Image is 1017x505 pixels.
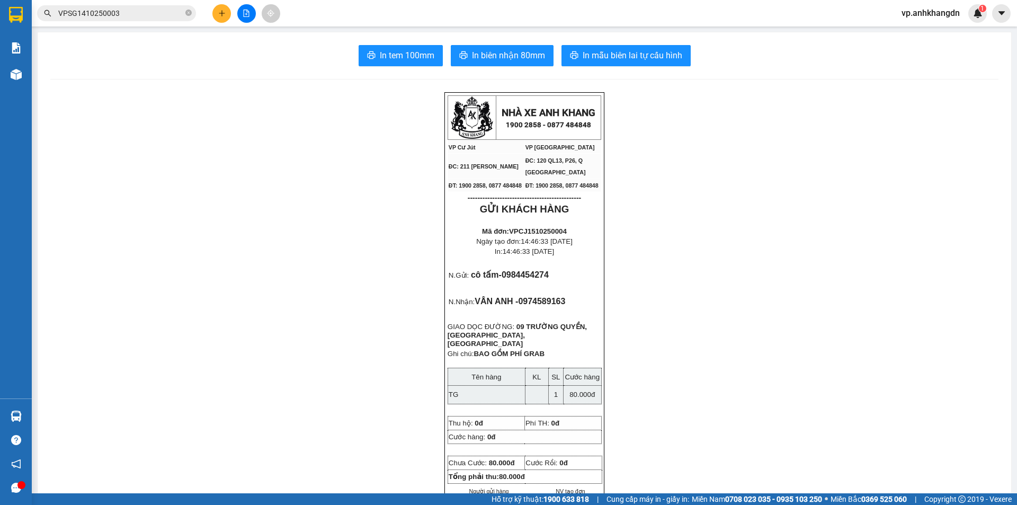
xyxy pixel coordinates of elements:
[551,419,560,427] span: 0đ
[451,45,554,66] button: printerIn biên nhận 80mm
[471,270,499,279] span: cô tấm
[509,227,567,235] span: VPCJ1510250004
[554,391,558,398] span: 1
[525,419,549,427] span: Phí TH:
[551,373,560,381] span: SL
[9,7,23,23] img: logo-vxr
[546,488,585,494] span: NV tạo đơn
[502,107,595,119] strong: NHÀ XE ANH KHANG
[380,49,434,62] span: In tem 100mm
[525,157,586,175] span: ĐC: 120 QL13, P26, Q [GEOGRAPHIC_DATA]
[606,493,689,505] span: Cung cấp máy in - giấy in:
[11,459,21,469] span: notification
[597,493,599,505] span: |
[518,297,565,306] span: 0974589163
[11,435,21,445] span: question-circle
[448,323,514,331] span: GIAO DỌC ĐƯỜNG:
[237,4,256,23] button: file-add
[958,495,966,503] span: copyright
[725,495,822,503] strong: 0708 023 035 - 0935 103 250
[525,182,599,189] span: ĐT: 1900 2858, 0877 484848
[915,493,916,505] span: |
[11,69,22,80] img: warehouse-icon
[482,227,567,235] strong: Mã đơn:
[480,203,569,215] strong: GỬI KHÁCH HÀNG
[997,8,1006,18] span: caret-down
[472,49,545,62] span: In biên nhận 80mm
[471,373,501,381] span: Tên hàng
[492,493,589,505] span: Hỗ trợ kỹ thuật:
[475,419,483,427] span: 0đ
[267,10,274,17] span: aim
[449,473,525,481] strong: Tổng phải thu:
[449,419,473,427] span: Thu hộ:
[525,144,595,150] span: VP [GEOGRAPHIC_DATA]
[468,193,581,202] span: ----------------------------------------------
[583,49,682,62] span: In mẫu biên lai tự cấu hình
[476,237,573,245] span: Ngày tạo đơn:
[489,459,515,467] span: 80.000đ
[559,459,568,467] span: 0đ
[525,459,568,467] span: Cước Rồi:
[861,495,907,503] strong: 0369 525 060
[449,459,515,467] span: Chưa Cước:
[692,493,822,505] span: Miền Nam
[973,8,983,18] img: icon-new-feature
[11,483,21,493] span: message
[487,433,496,441] span: 0đ
[980,5,984,12] span: 1
[58,7,183,19] input: Tìm tên, số ĐT hoặc mã đơn
[543,495,589,503] strong: 1900 633 818
[499,473,525,481] span: 80.000đ
[359,45,443,66] button: printerIn tem 100mm
[367,51,376,61] span: printer
[979,5,986,12] sup: 1
[565,373,600,381] span: Cước hàng
[449,391,459,398] span: TG
[218,10,226,17] span: plus
[503,247,555,255] span: 14:46:33 [DATE]
[185,10,192,16] span: close-circle
[475,297,565,306] span: VÂN ANH -
[185,8,192,19] span: close-circle
[262,4,280,23] button: aim
[449,182,522,189] span: ĐT: 1900 2858, 0877 484848
[893,6,968,20] span: vp.anhkhangdn
[495,247,554,255] span: In:
[449,298,475,306] span: N.Nhận:
[569,391,595,398] span: 80.000đ
[532,373,541,381] span: KL
[449,271,469,279] span: N.Gửi:
[448,350,474,358] span: Ghi chú:
[451,96,493,139] img: logo
[459,51,468,61] span: printer
[448,323,587,348] span: 09 TRƯỜNG QUYỀN, [GEOGRAPHIC_DATA], [GEOGRAPHIC_DATA]
[469,488,509,494] span: Người gửi hàng
[570,51,578,61] span: printer
[831,493,907,505] span: Miền Bắc
[474,350,545,358] span: BAO GỒM PHÍ GRAB
[11,411,22,422] img: warehouse-icon
[449,163,519,170] span: ĐC: 211 [PERSON_NAME]
[561,45,691,66] button: printerIn mẫu biên lai tự cấu hình
[506,121,591,129] strong: 1900 2858 - 0877 484848
[825,497,828,501] span: ⚪️
[212,4,231,23] button: plus
[243,10,250,17] span: file-add
[521,237,573,245] span: 14:46:33 [DATE]
[499,270,549,279] span: -
[502,270,549,279] span: 0984454274
[992,4,1011,23] button: caret-down
[449,144,476,150] span: VP Cư Jút
[11,42,22,54] img: solution-icon
[44,10,51,17] span: search
[449,433,485,441] span: Cước hàng:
